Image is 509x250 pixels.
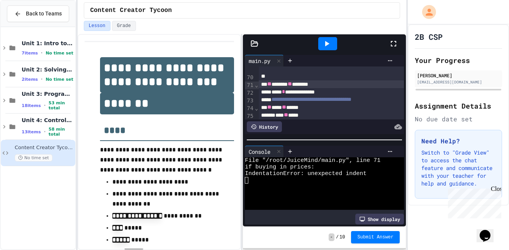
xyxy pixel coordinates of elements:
[245,148,274,156] div: Console
[415,31,443,42] h1: 2B CSP
[41,50,42,56] span: •
[417,72,500,79] div: [PERSON_NAME]
[415,55,502,66] h2: Your Progress
[22,129,41,134] span: 13 items
[46,77,73,82] span: No time set
[245,57,274,65] div: main.py
[357,234,394,240] span: Submit Answer
[245,74,254,82] div: 70
[339,234,345,240] span: 10
[49,100,74,111] span: 53 min total
[245,89,254,97] div: 72
[329,233,334,241] span: -
[336,234,339,240] span: /
[245,55,284,66] div: main.py
[22,40,74,47] span: Unit 1: Intro to Computer Science
[26,10,62,18] span: Back to Teams
[245,97,254,105] div: 73
[15,145,74,151] span: Content Creator Tycoon
[421,149,495,187] p: Switch to "Grade View" to access the chat feature and communicate with your teacher for help and ...
[417,79,500,85] div: [EMAIL_ADDRESS][DOMAIN_NAME]
[245,82,254,89] div: 71
[22,117,74,124] span: Unit 4: Control Structures
[245,157,380,164] span: File "/root/JuiceMind/main.py", line 71
[245,170,366,177] span: IndentationError: unexpected indent
[245,112,254,120] div: 75
[355,214,404,224] div: Show display
[245,146,284,157] div: Console
[254,82,258,88] span: Fold line
[44,129,46,135] span: •
[245,105,254,112] div: 74
[3,3,53,49] div: Chat with us now!Close
[49,127,74,137] span: 58 min total
[415,114,502,124] div: No due date set
[84,21,110,31] button: Lesson
[22,77,38,82] span: 2 items
[477,219,501,242] iframe: chat widget
[415,100,502,111] h2: Assignment Details
[22,66,74,73] span: Unit 2: Solving Problems in Computer Science
[445,185,501,218] iframe: chat widget
[22,103,41,108] span: 18 items
[414,3,438,21] div: My Account
[44,102,46,109] span: •
[245,58,254,74] div: 69
[41,76,42,82] span: •
[90,6,172,15] span: Content Creator Tycoon
[15,154,53,162] span: No time set
[421,136,495,146] h3: Need Help?
[112,21,136,31] button: Grade
[22,90,74,97] span: Unit 3: Programming with Python
[7,5,69,22] button: Back to Teams
[22,51,38,56] span: 7 items
[245,164,314,170] span: if buying in prices:
[46,51,73,56] span: No time set
[254,105,258,111] span: Fold line
[247,121,282,132] div: History
[351,231,400,243] button: Submit Answer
